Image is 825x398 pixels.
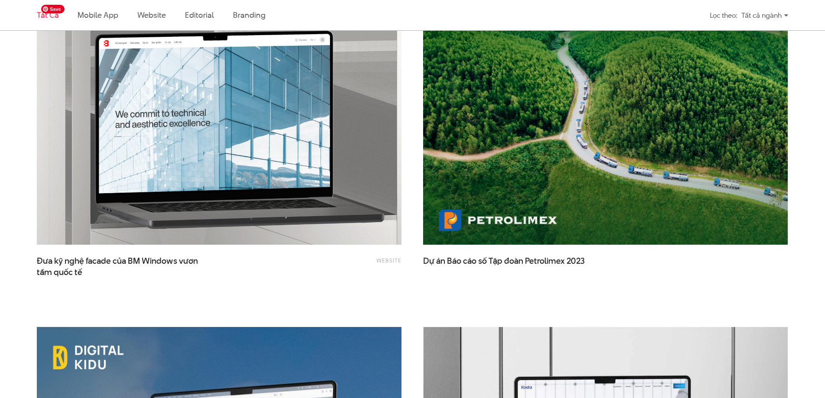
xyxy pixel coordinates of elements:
[423,0,788,245] img: Digital report PLX
[41,5,65,13] span: Save
[423,256,596,277] a: Dự án Báo cáo số Tập đoàn Petrolimex 2023
[78,10,118,20] a: Mobile app
[233,10,265,20] a: Branding
[37,256,210,277] span: Đưa kỹ nghệ facade của BM Windows vươn
[710,8,737,23] div: Lọc theo:
[423,255,434,267] span: Dự
[185,10,214,20] a: Editorial
[741,8,788,23] div: Tất cả ngành
[137,10,166,20] a: Website
[37,256,210,277] a: Đưa kỹ nghệ facade của BM Windows vươntầm quốc tế
[463,255,476,267] span: cáo
[37,10,58,20] a: Tất cả
[566,255,585,267] span: 2023
[525,255,565,267] span: Petrolimex
[504,255,523,267] span: đoàn
[478,255,487,267] span: số
[436,255,445,267] span: án
[37,267,82,278] span: tầm quốc tế
[447,255,461,267] span: Báo
[376,256,401,264] a: Website
[489,255,502,267] span: Tập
